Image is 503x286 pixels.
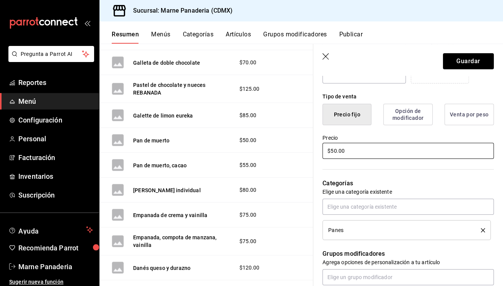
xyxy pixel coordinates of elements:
[322,104,371,125] button: Precio fijo
[112,31,139,44] button: Resumen
[239,186,256,194] span: $80.00
[133,162,187,169] button: Pan de muerto, cacao
[322,199,494,215] input: Elige una categoría existente
[239,136,256,144] span: $50.00
[239,237,256,245] span: $75.00
[18,225,83,234] span: Ayuda
[444,104,494,125] button: Venta por peso
[18,96,93,106] span: Menú
[18,190,93,200] span: Suscripción
[5,56,94,64] a: Pregunta a Parrot AI
[133,81,231,96] button: Pastel de chocolate y nueces REBANADA
[18,152,93,163] span: Facturación
[18,243,93,253] span: Recomienda Parrot
[322,93,494,101] div: Tipo de venta
[263,31,327,44] button: Grupos modificadores
[322,249,494,258] p: Grupos modificadores
[18,171,93,181] span: Inventarios
[322,135,494,141] label: Precio
[239,211,256,219] span: $75.00
[18,134,93,144] span: Personal
[475,228,485,232] button: delete
[322,188,494,196] p: Elige una categoría existente
[226,31,251,44] button: Artículos
[322,179,494,188] p: Categorías
[127,6,233,15] h3: Sucursal: Marne Panaderia (CDMX)
[133,137,169,144] button: Pan de muerto
[112,31,503,44] div: navigation tabs
[133,186,201,194] button: [PERSON_NAME] individual
[322,269,494,285] input: Elige un grupo modificador
[239,59,256,67] span: $70.00
[239,85,259,93] span: $125.00
[239,111,256,119] span: $85.00
[383,104,433,125] button: Opción de modificador
[9,278,93,286] span: Sugerir nueva función
[239,264,259,272] span: $120.00
[443,53,494,69] button: Guardar
[328,227,343,233] span: Panes
[151,31,170,44] button: Menús
[84,20,90,26] button: open_drawer_menu
[239,161,256,169] span: $55.00
[133,211,207,219] button: Empanada de crema y vainilla
[339,31,363,44] button: Publicar
[133,234,231,249] button: Empanada, compota de manzana, vainilla
[18,77,93,88] span: Reportes
[18,261,93,272] span: Marne Panaderia
[183,31,214,44] button: Categorías
[322,258,494,266] p: Agrega opciones de personalización a tu artículo
[322,143,494,159] input: $0.00
[133,59,200,67] button: Galleta de doble chocolate
[21,50,82,58] span: Pregunta a Parrot AI
[133,264,190,272] button: Danés queso y durazno
[133,112,193,119] button: Galette de limon eureka
[18,115,93,125] span: Configuración
[8,46,94,62] button: Pregunta a Parrot AI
